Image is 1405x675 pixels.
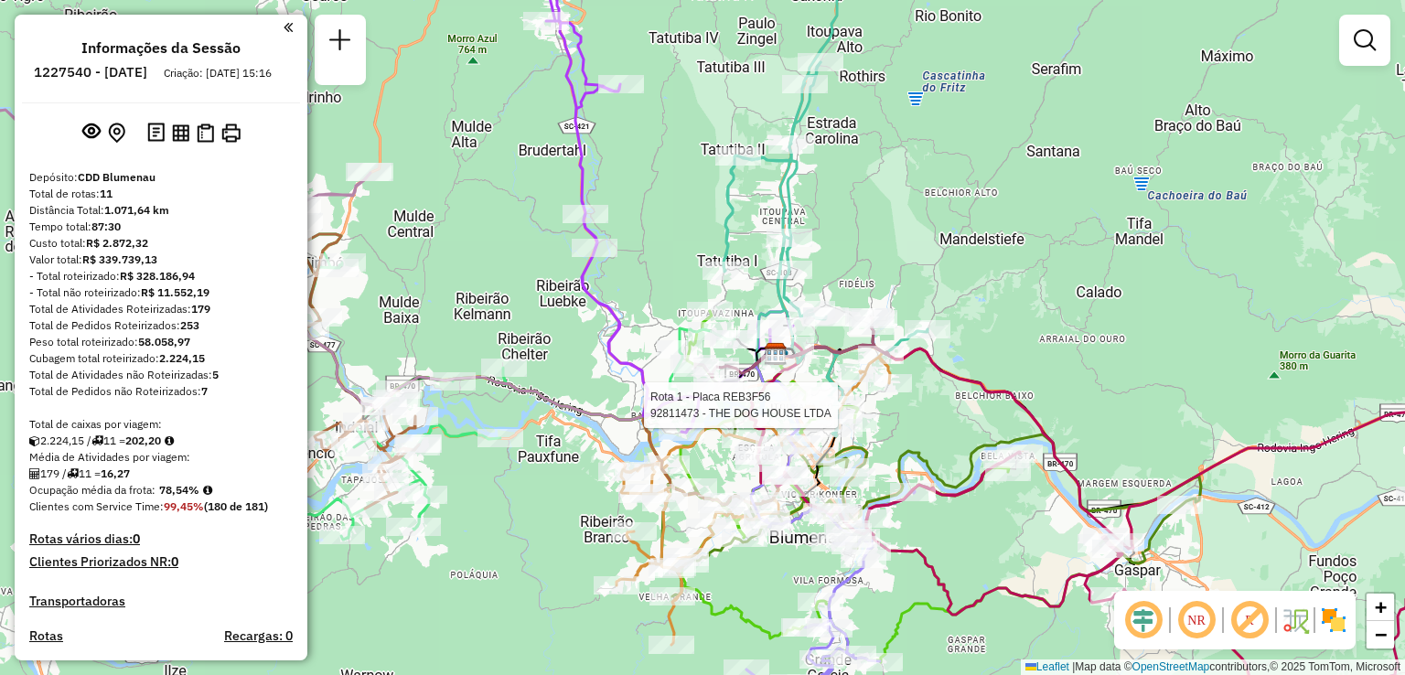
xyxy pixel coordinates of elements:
[29,169,293,186] div: Depósito:
[1228,598,1271,642] span: Exibir rótulo
[1319,605,1348,635] img: Exibir/Ocultar setores
[81,39,241,57] h4: Informações da Sessão
[180,318,199,332] strong: 253
[29,499,164,513] span: Clientes com Service Time:
[101,466,130,480] strong: 16,27
[29,367,293,383] div: Total de Atividades não Roteirizadas:
[1072,660,1075,673] span: |
[168,120,193,145] button: Visualizar relatório de Roteirização
[144,119,168,147] button: Logs desbloquear sessão
[1021,659,1405,675] div: Map data © contributors,© 2025 TomTom, Microsoft
[204,499,268,513] strong: (180 de 181)
[29,483,156,497] span: Ocupação média da frota:
[171,553,178,570] strong: 0
[120,269,195,283] strong: R$ 328.186,94
[29,383,293,400] div: Total de Pedidos não Roteirizados:
[203,485,212,496] em: Média calculada utilizando a maior ocupação (%Peso ou %Cubagem) de cada rota da sessão. Rotas cro...
[67,468,79,479] i: Total de rotas
[1367,621,1394,648] a: Zoom out
[201,384,208,398] strong: 7
[191,302,210,316] strong: 179
[34,64,147,80] h6: 1227540 - [DATE]
[322,22,359,63] a: Nova sessão e pesquisa
[212,368,219,381] strong: 5
[764,342,788,366] img: CDD Blumenau
[29,252,293,268] div: Valor total:
[79,118,104,147] button: Exibir sessão original
[29,554,293,570] h4: Clientes Priorizados NR:
[193,120,218,146] button: Visualizar Romaneio
[133,530,140,547] strong: 0
[29,433,293,449] div: 2.224,15 / 11 =
[100,187,113,200] strong: 11
[29,202,293,219] div: Distância Total:
[29,628,63,644] a: Rotas
[1132,660,1210,673] a: OpenStreetMap
[1375,595,1387,618] span: +
[1375,623,1387,646] span: −
[29,186,293,202] div: Total de rotas:
[29,268,293,284] div: - Total roteirizado:
[224,628,293,644] h4: Recargas: 0
[1025,660,1069,673] a: Leaflet
[29,334,293,350] div: Peso total roteirizado:
[1174,598,1218,642] span: Ocultar NR
[91,435,103,446] i: Total de rotas
[1346,22,1383,59] a: Exibir filtros
[29,594,293,609] h4: Transportadoras
[1121,598,1165,642] span: Ocultar deslocamento
[82,252,157,266] strong: R$ 339.739,13
[159,351,205,365] strong: 2.224,15
[29,449,293,466] div: Média de Atividades por viagem:
[104,119,129,147] button: Centralizar mapa no depósito ou ponto de apoio
[29,466,293,482] div: 179 / 11 =
[91,220,121,233] strong: 87:30
[125,434,161,447] strong: 202,20
[159,483,199,497] strong: 78,54%
[78,170,156,184] strong: CDD Blumenau
[29,416,293,433] div: Total de caixas por viagem:
[29,317,293,334] div: Total de Pedidos Roteirizados:
[29,235,293,252] div: Custo total:
[29,531,293,547] h4: Rotas vários dias:
[156,65,279,81] div: Criação: [DATE] 15:16
[104,203,169,217] strong: 1.071,64 km
[218,120,244,146] button: Imprimir Rotas
[29,435,40,446] i: Cubagem total roteirizado
[29,284,293,301] div: - Total não roteirizado:
[1367,594,1394,621] a: Zoom in
[164,499,204,513] strong: 99,45%
[86,236,148,250] strong: R$ 2.872,32
[29,468,40,479] i: Total de Atividades
[284,16,293,37] a: Clique aqui para minimizar o painel
[138,335,190,348] strong: 58.058,97
[29,350,293,367] div: Cubagem total roteirizado:
[1281,605,1310,635] img: Fluxo de ruas
[141,285,209,299] strong: R$ 11.552,19
[165,435,174,446] i: Meta Caixas/viagem: 199,74 Diferença: 2,46
[29,301,293,317] div: Total de Atividades Roteirizadas:
[29,219,293,235] div: Tempo total:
